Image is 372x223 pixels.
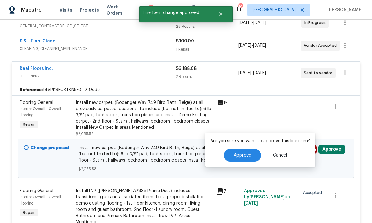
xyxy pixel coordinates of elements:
[238,70,266,76] span: -
[149,5,154,11] div: 1
[31,146,69,150] b: Change proposed
[304,70,335,76] span: Sent to vendor
[253,21,266,25] span: [DATE]
[12,84,360,95] div: 14SPKSF03TKN5-0ff2f9cde
[20,107,61,117] span: Interior Overall - Overall Flooring
[176,39,194,43] span: $300.00
[20,23,176,29] span: GENERAL_CONTRACTOR, OD_SELECT
[20,73,176,79] span: FLOORING
[325,7,363,13] span: [PERSON_NAME]
[234,153,251,158] span: Approve
[211,8,231,20] button: Close
[20,66,53,71] a: Real Floors Inc.
[273,153,287,158] span: Cancel
[253,71,266,75] span: [DATE]
[20,46,176,52] span: CLEANING, CLEANING_MAINTENANCE
[79,145,294,163] span: Install new carpet. (Bodenger Way 749 Bird Bath, Beige) at all previously carpeted locations. To ...
[303,190,324,196] span: Accepted
[244,201,258,206] span: [DATE]
[253,7,296,13] span: [GEOGRAPHIC_DATA]
[20,210,37,216] span: Repair
[304,42,339,49] span: Vendor Accepted
[238,43,251,48] span: [DATE]
[21,7,42,13] span: Maestro
[80,7,99,13] span: Projects
[304,20,328,26] span: In Progress
[76,132,94,136] span: $2,055.58
[139,6,211,19] span: Line Item change approved
[224,149,261,162] button: Approve
[107,4,132,16] span: Work Orders
[20,195,61,205] span: Interior Overall - Overall Flooring
[79,166,294,172] span: $2,055.58
[318,145,345,154] button: Approve
[216,188,240,195] div: 7
[76,99,212,131] div: Install new carpet. (Bodenger Way 749 Bird Bath, Beige) at all previously carpeted locations. To ...
[263,149,297,162] button: Cancel
[253,43,266,48] span: [DATE]
[192,4,228,16] span: Geo Assignments
[20,87,43,93] b: Reference:
[238,71,251,75] span: [DATE]
[238,4,243,10] div: 10
[20,100,53,105] span: Flooring General
[244,189,290,206] span: Approved by [PERSON_NAME] on
[239,21,252,25] span: [DATE]
[216,99,240,107] div: 15
[176,66,197,71] span: $6,188.08
[210,138,310,144] p: Are you sure you want to approve this line item?
[176,74,238,80] div: 2 Repairs
[238,42,266,49] span: -
[60,7,72,13] span: Visits
[20,121,37,128] span: Repair
[176,23,239,30] div: 26 Repairs
[176,46,238,52] div: 1 Repair
[20,189,53,193] span: Flooring General
[20,39,55,43] a: S & L Final Clean
[239,20,266,26] span: -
